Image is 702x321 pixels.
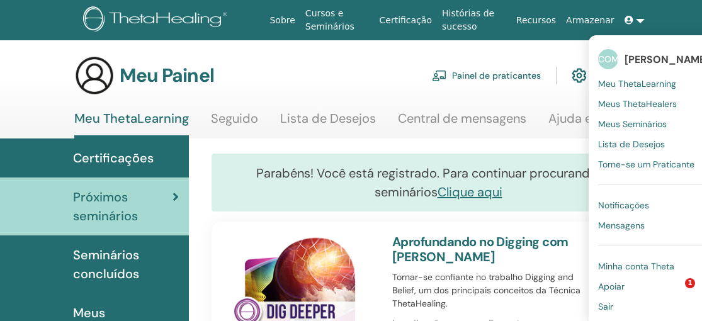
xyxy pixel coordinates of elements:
[598,261,674,272] font: Minha conta Theta
[598,281,625,292] font: Apoiar
[73,189,138,224] font: Próximos seminários
[74,55,115,96] img: generic-user-icon.jpg
[211,111,258,135] a: Seguido
[511,9,561,32] a: Recursos
[392,271,580,309] font: Tornar-se confiante no trabalho Digging and Belief, um dos principais conceitos da Técnica ThetaH...
[598,220,645,231] font: Mensagens
[566,15,614,25] font: Armazenar
[598,98,677,110] font: Meus ThetaHealers
[74,110,189,127] font: Meu ThetaLearning
[120,63,214,87] font: Meu Painel
[264,9,300,32] a: Sobre
[83,6,232,35] img: logo.png
[598,301,613,312] font: Sair
[659,278,689,308] iframe: Chat ao vivo do Intercom
[256,165,621,200] font: Parabéns! Você está registrado. Para continuar procurando por seminários
[280,111,376,135] a: Lista de Desejos
[438,184,502,200] a: Clique aqui
[375,9,437,32] a: Certificação
[572,65,587,86] img: cog.svg
[598,138,665,150] font: Lista de Desejos
[73,150,154,166] font: Certificações
[398,111,526,135] a: Central de mensagens
[392,234,569,265] a: Aprofundando no Digging com [PERSON_NAME]
[598,200,649,211] font: Notificações
[442,8,494,31] font: Histórias de sucesso
[452,70,541,82] font: Painel de praticantes
[280,110,376,127] font: Lista de Desejos
[269,15,295,25] font: Sobre
[598,78,676,89] font: Meu ThetaLearning
[598,159,694,170] font: Torne-se um Praticante
[548,111,645,135] a: Ajuda e recursos
[305,8,354,31] font: Cursos e Seminários
[398,110,526,127] font: Central de mensagens
[598,53,626,65] font: COMO
[432,62,541,89] a: Painel de praticantes
[561,9,619,32] a: Armazenar
[380,15,432,25] font: Certificação
[437,2,511,38] a: Histórias de sucesso
[688,279,693,287] font: 1
[300,2,375,38] a: Cursos e Seminários
[572,62,643,89] a: Minha conta
[598,118,667,130] font: Meus Seminários
[548,110,645,127] font: Ajuda e recursos
[74,111,189,138] a: Meu ThetaLearning
[432,70,447,81] img: chalkboard-teacher.svg
[516,15,556,25] font: Recursos
[211,110,258,127] font: Seguido
[73,247,139,282] font: Seminários concluídos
